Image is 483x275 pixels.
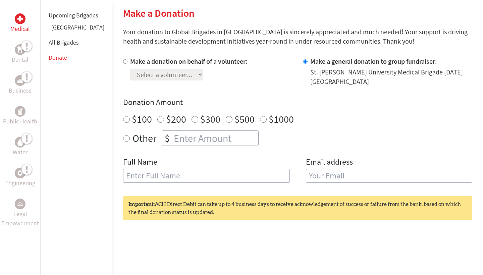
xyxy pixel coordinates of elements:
p: Water [13,148,28,157]
a: Upcoming Brigades [49,11,98,19]
a: Donate [49,54,67,61]
img: Business [17,78,23,83]
a: [GEOGRAPHIC_DATA] [51,23,104,31]
div: St. [PERSON_NAME] University Medical Brigade [DATE] [GEOGRAPHIC_DATA] [310,67,473,86]
a: DentalDental [12,44,29,64]
input: Enter Amount [172,131,258,146]
div: ACH Direct Debit can take up to 4 business days to receive acknowledgement of success or failure ... [123,196,472,220]
label: $300 [200,113,220,125]
p: Engineering [5,178,35,188]
iframe: reCAPTCHA [123,234,225,260]
label: Full Name [123,157,157,169]
img: Water [17,138,23,146]
img: Medical [17,16,23,21]
p: Your donation to Global Brigades in [GEOGRAPHIC_DATA] is sincerely appreciated and much needed! Y... [123,27,472,46]
a: EngineeringEngineering [5,168,35,188]
div: Legal Empowerment [15,199,25,209]
label: Make a donation on behalf of a volunteer: [130,57,248,65]
label: Email address [306,157,353,169]
label: Other [132,130,156,146]
img: Legal Empowerment [17,202,23,206]
img: Dental [17,46,23,53]
img: Public Health [17,108,23,115]
h2: Make a Donation [123,7,472,19]
li: All Brigades [49,35,104,50]
li: Greece [49,23,104,35]
a: Public HealthPublic Health [3,106,37,126]
p: Public Health [3,117,37,126]
div: $ [162,131,172,146]
img: Engineering [17,170,23,176]
strong: Important: [128,202,155,207]
a: MedicalMedical [10,13,30,34]
div: Water [15,137,25,148]
a: Legal EmpowermentLegal Empowerment [1,199,39,228]
div: Business [15,75,25,86]
div: Medical [15,13,25,24]
label: $200 [166,113,186,125]
p: Medical [10,24,30,34]
label: $500 [234,113,255,125]
a: WaterWater [13,137,28,157]
p: Dental [12,55,29,64]
label: $100 [132,113,152,125]
label: $1000 [269,113,294,125]
li: Upcoming Brigades [49,8,104,23]
p: Legal Empowerment [1,209,39,228]
li: Donate [49,50,104,65]
label: Make a general donation to group fundraiser: [310,57,437,65]
a: BusinessBusiness [9,75,32,95]
div: Dental [15,44,25,55]
h4: Donation Amount [123,97,472,108]
div: Engineering [15,168,25,178]
input: Your Email [306,169,473,183]
div: Public Health [15,106,25,117]
a: All Brigades [49,39,79,46]
p: Business [9,86,32,95]
input: Enter Full Name [123,169,290,183]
